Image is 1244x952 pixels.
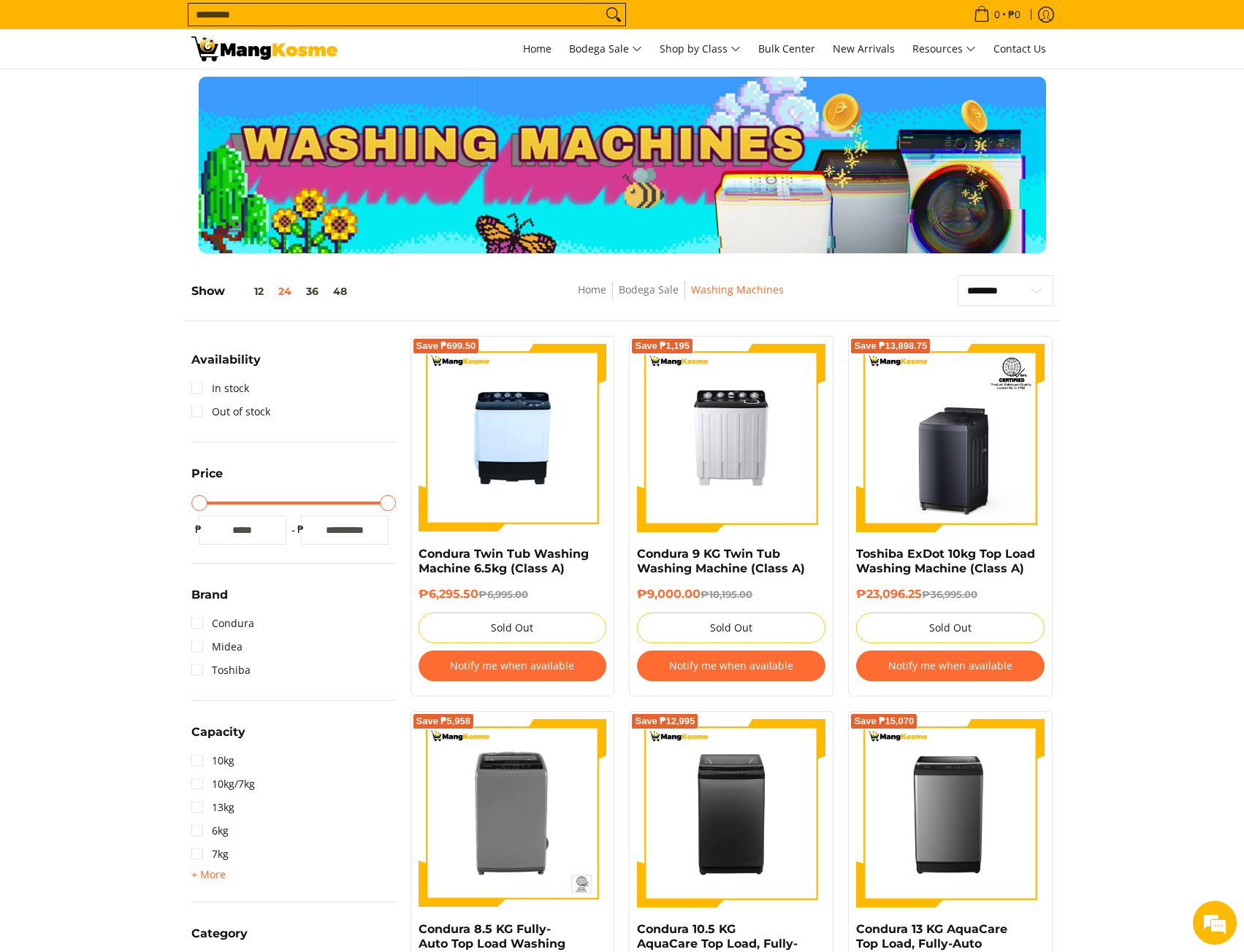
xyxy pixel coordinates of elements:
a: Condura [191,612,254,635]
span: Bodega Sale [569,40,642,58]
span: Save ₱15,070 [854,717,914,726]
button: Sold Out [637,613,825,643]
span: Price [191,468,223,480]
a: Resources [905,29,983,69]
span: • [969,7,1025,23]
a: 10kg [191,749,234,772]
img: Condura 10.5 KG AquaCare Top Load, Fully-Auto Inverter Washing Machine, Gray (Class A) [637,719,825,907]
summary: Open [191,928,248,951]
span: ₱ [191,522,206,537]
a: Shop by Class [652,29,748,69]
span: ₱ [294,522,308,537]
nav: Main Menu [352,29,1053,69]
span: Resources [912,40,976,58]
span: + More [191,869,226,880]
span: Capacity [191,726,245,738]
a: Toshiba ExDot 10kg Top Load Washing Machine (Class A) [856,547,1035,575]
span: 0 [992,9,1002,20]
summary: Open [191,589,228,612]
span: Save ₱13,898.75 [854,342,927,350]
a: 13kg [191,796,234,819]
summary: Open [191,468,223,491]
summary: Open [191,726,245,749]
span: Save ₱1,195 [635,342,690,350]
button: Notify me when available [637,650,825,681]
del: ₱36,995.00 [922,588,977,600]
img: Washing Machines l Mang Kosme: Home Appliances Warehouse Sale Partner | Page 2 [191,37,337,61]
summary: Open [191,354,261,377]
nav: Breadcrumbs [476,281,886,314]
button: 12 [225,285,271,297]
a: Bodega Sale [562,29,649,69]
span: ₱0 [1006,9,1023,20]
a: 6kg [191,819,229,842]
summary: Open [191,866,226,883]
span: Home [523,42,552,55]
h6: ₱6,295.50 [419,587,607,602]
a: Condura 9 KG Twin Tub Washing Machine (Class A) [637,547,805,575]
img: Condura 13 KG AquaCare Top Load, Fully-Auto Inverter Washing Machine, Gray (Class A) [856,719,1045,907]
a: Toshiba [191,659,251,682]
span: Category [191,928,248,940]
a: Home [578,283,606,296]
h6: ₱9,000.00 [637,587,825,602]
a: 10kg/7kg [191,772,255,796]
a: Home [516,29,559,69]
button: 36 [299,285,326,297]
img: Toshiba ExDot 10kg Top Load Washing Machine (Class A) [856,344,1045,532]
a: Contact Us [986,29,1053,69]
button: Sold Out [856,613,1045,643]
a: Bodega Sale [619,283,679,296]
del: ₱6,995.00 [478,588,528,600]
a: New Arrivals [825,29,902,69]
a: Condura Twin Tub Washing Machine 6.5kg (Class A) [419,547,589,575]
button: 48 [326,285,354,297]
span: Bulk Center [758,42,815,55]
a: Washing Machines [691,283,784,296]
button: Notify me when available [419,650,607,681]
img: condura-top-load-automatic-washing-machine-8.5-kilos-front-view-mang-kosme [419,719,607,907]
span: Save ₱5,958 [416,717,471,726]
button: Search [602,4,625,26]
a: In stock [191,377,249,400]
span: Save ₱12,995 [635,717,695,726]
del: ₱10,195.00 [701,588,752,600]
span: Availability [191,354,261,366]
img: Condura Twin Tub Washing Machine 6.5kg (Class A) [419,344,607,532]
img: Condura 9 KG Twin Tub Washing Machine (Class A) [637,344,825,532]
span: Brand [191,589,228,601]
a: Out of stock [191,400,270,423]
span: New Arrivals [833,42,895,55]
a: Midea [191,635,243,659]
span: Save ₱699.50 [416,342,476,350]
span: Shop by Class [660,40,741,58]
a: 7kg [191,842,229,866]
a: Bulk Center [751,29,823,69]
h6: ₱23,096.25 [856,587,1045,602]
button: Notify me when available [856,650,1045,681]
h5: Show [191,284,354,299]
button: 24 [271,285,299,297]
button: Sold Out [419,613,607,643]
span: Contact Us [993,42,1046,55]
